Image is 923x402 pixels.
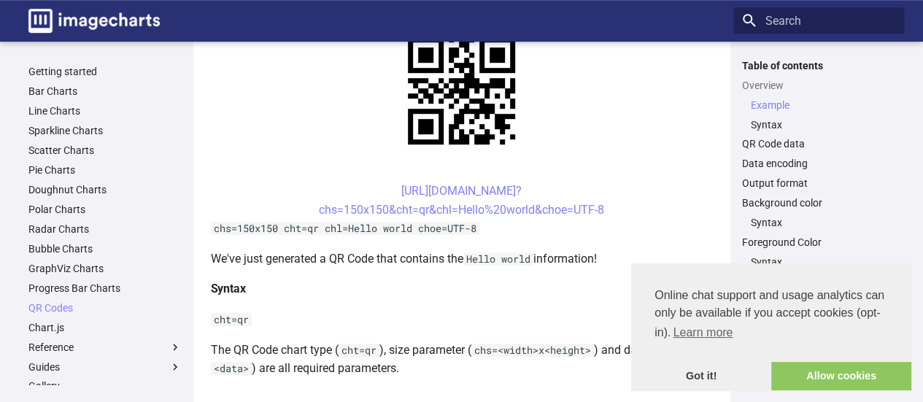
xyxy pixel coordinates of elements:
a: Syntax [751,118,895,131]
a: Sparkline Charts [28,124,182,137]
a: Doughnut Charts [28,183,182,196]
nav: Overview [742,98,895,131]
img: logo [28,9,160,33]
code: chs=<width>x<height> [471,344,594,357]
nav: Foreground Color [742,255,895,268]
a: Data encoding [742,157,895,170]
code: cht=qr [211,313,252,326]
a: Image-Charts documentation [23,3,166,39]
a: Example [751,98,895,112]
a: Syntax [751,216,895,229]
a: Pie Charts [28,163,182,177]
a: QR Codes [28,301,182,314]
label: Table of contents [733,59,904,72]
a: QR Code data [742,137,895,150]
label: Reference [28,341,182,354]
nav: Table of contents [733,59,904,289]
p: The QR Code chart type ( ), size parameter ( ) and data ( ) are all required parameters. [211,341,713,378]
code: cht=qr [339,344,379,357]
a: Getting started [28,65,182,78]
span: Online chat support and usage analytics can only be available if you accept cookies (opt-in). [654,287,888,344]
a: Overview [742,79,895,92]
a: Polar Charts [28,203,182,216]
a: Progress Bar Charts [28,282,182,295]
div: cookieconsent [631,263,911,390]
a: Scatter Charts [28,144,182,157]
code: Hello world [463,252,533,266]
nav: Background color [742,216,895,229]
a: Output format [742,177,895,190]
input: Search [733,7,904,34]
a: dismiss cookie message [631,362,771,391]
a: Chart.js [28,321,182,334]
h4: Syntax [211,279,713,298]
label: Guides [28,360,182,374]
a: allow cookies [771,362,911,391]
a: Radar Charts [28,223,182,236]
a: Foreground Color [742,236,895,249]
p: We've just generated a QR Code that contains the information! [211,250,713,268]
a: [URL][DOMAIN_NAME]?chs=150x150&cht=qr&chl=Hello%20world&choe=UTF-8 [319,184,604,217]
a: GraphViz Charts [28,262,182,275]
a: Gallery [28,379,182,393]
a: Syntax [751,255,895,268]
a: Bubble Charts [28,242,182,255]
a: learn more about cookies [671,322,735,344]
a: Bar Charts [28,85,182,98]
a: Background color [742,196,895,209]
code: chs=150x150 cht=qr chl=Hello world choe=UTF-8 [211,222,479,235]
img: chart [382,12,541,170]
a: Line Charts [28,104,182,117]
